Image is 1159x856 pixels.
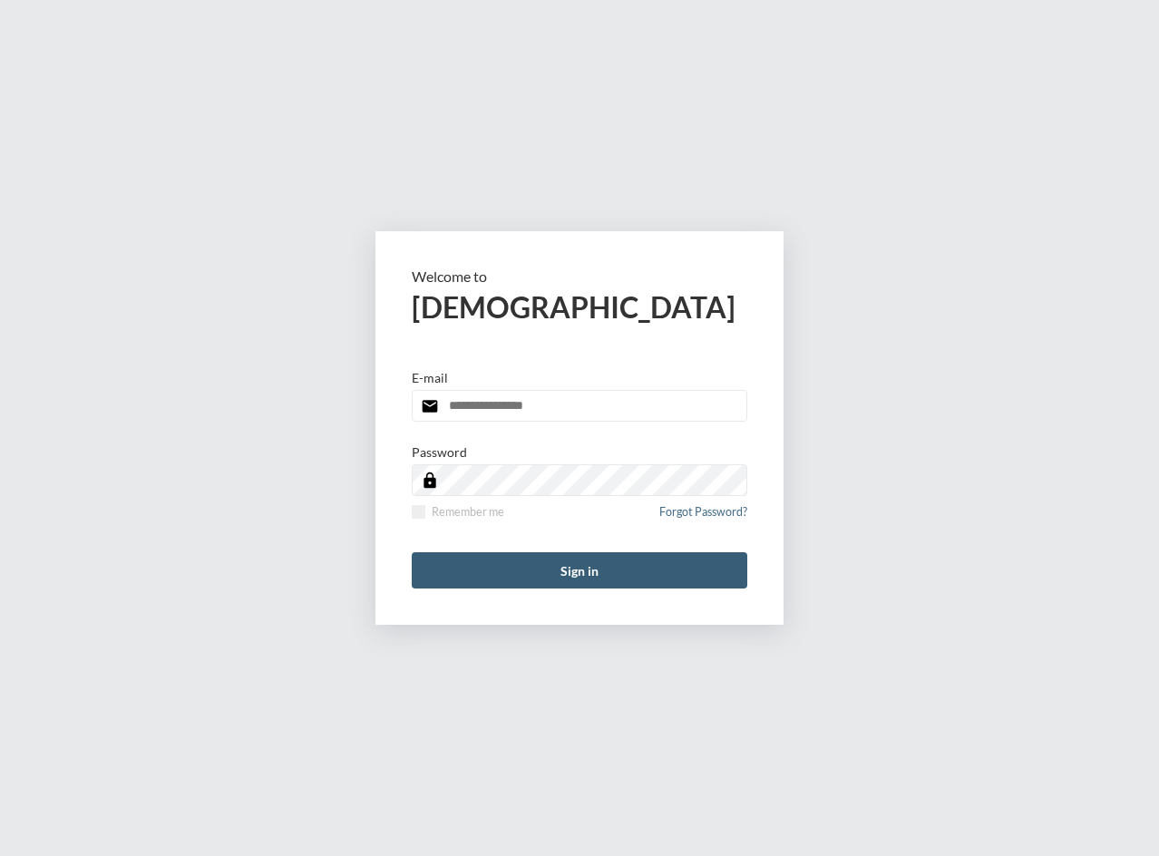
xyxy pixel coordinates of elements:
[412,505,504,519] label: Remember me
[412,267,747,285] p: Welcome to
[412,444,467,460] p: Password
[412,552,747,588] button: Sign in
[412,370,448,385] p: E-mail
[659,505,747,530] a: Forgot Password?
[412,289,747,325] h2: [DEMOGRAPHIC_DATA]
